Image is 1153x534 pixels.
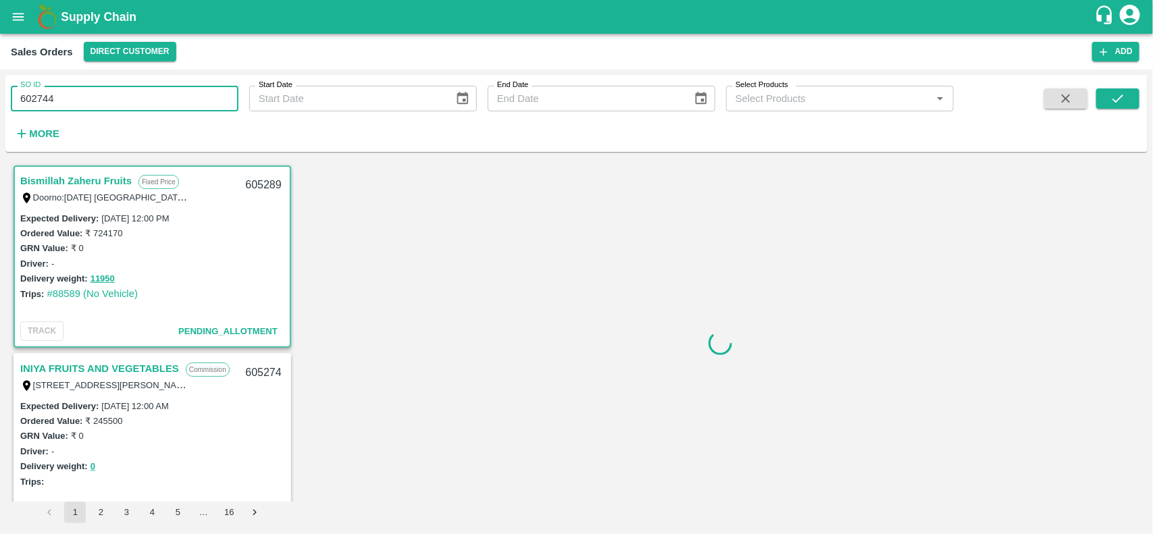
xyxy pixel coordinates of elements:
[3,1,34,32] button: open drawer
[11,43,73,61] div: Sales Orders
[20,477,44,487] label: Trips:
[141,502,163,523] button: Go to page 4
[20,401,99,411] label: Expected Delivery :
[51,259,54,269] label: -
[20,259,49,269] label: Driver:
[497,80,528,90] label: End Date
[91,271,115,287] button: 11950
[64,502,86,523] button: page 1
[20,461,88,471] label: Delivery weight:
[1118,3,1142,31] div: account of current user
[20,243,68,253] label: GRN Value:
[244,502,265,523] button: Go to next page
[249,86,444,111] input: Start Date
[85,416,122,426] label: ₹ 245500
[178,326,278,336] span: Pending_Allotment
[90,502,111,523] button: Go to page 2
[47,288,138,299] a: #88589 (No Vehicle)
[218,502,240,523] button: Go to page 16
[186,363,230,377] p: Commission
[101,213,169,223] label: [DATE] 12:00 PM
[167,502,188,523] button: Go to page 5
[736,80,788,90] label: Select Products
[931,90,949,107] button: Open
[29,128,59,139] strong: More
[20,431,68,441] label: GRN Value:
[20,273,88,284] label: Delivery weight:
[71,431,84,441] label: ₹ 0
[85,228,122,238] label: ₹ 724170
[33,379,193,390] label: [STREET_ADDRESS][PERSON_NAME]
[20,228,82,238] label: Ordered Value:
[259,80,292,90] label: Start Date
[1092,42,1139,61] button: Add
[730,90,927,107] input: Select Products
[36,502,267,523] nav: pagination navigation
[33,192,923,203] label: Doorno:[DATE] [GEOGRAPHIC_DATA] Kedareswarapet, Doorno:[DATE] [GEOGRAPHIC_DATA] [GEOGRAPHIC_DATA]...
[20,446,49,456] label: Driver:
[237,357,289,389] div: 605274
[71,243,84,253] label: ₹ 0
[450,86,476,111] button: Choose date
[20,213,99,223] label: Expected Delivery :
[61,10,136,24] b: Supply Chain
[91,459,95,475] button: 0
[84,42,176,61] button: Select DC
[101,401,168,411] label: [DATE] 12:00 AM
[688,86,714,111] button: Choose date
[34,3,61,30] img: logo
[51,446,54,456] label: -
[116,502,137,523] button: Go to page 3
[20,289,44,299] label: Trips:
[20,360,179,377] a: INIYA FRUITS AND VEGETABLES
[20,80,41,90] label: SO ID
[20,172,132,190] a: Bismillah Zaheru Fruits
[20,416,82,426] label: Ordered Value:
[61,7,1094,26] a: Supply Chain
[237,169,289,201] div: 605289
[193,506,214,519] div: …
[138,175,179,189] p: Fixed Price
[11,122,63,145] button: More
[488,86,683,111] input: End Date
[11,86,238,111] input: Enter SO ID
[1094,5,1118,29] div: customer-support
